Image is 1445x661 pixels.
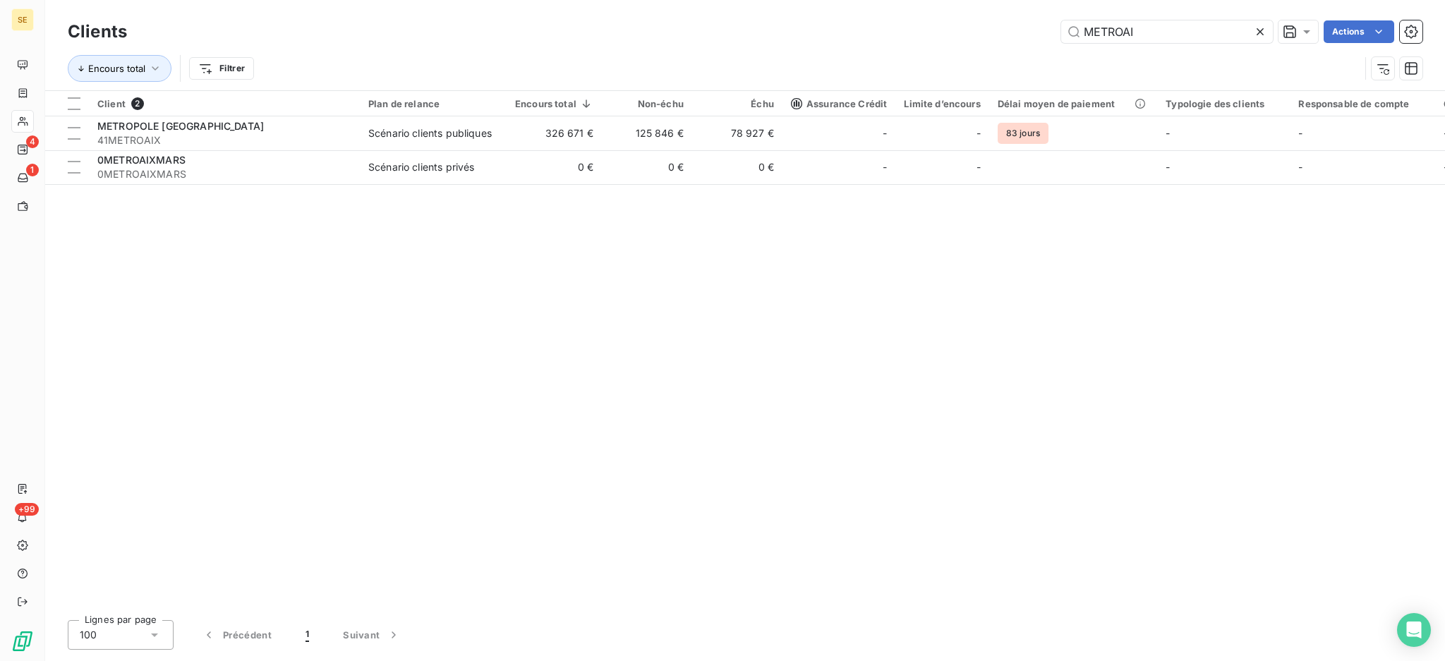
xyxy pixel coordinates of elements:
span: - [883,126,887,140]
button: Actions [1324,20,1394,43]
h3: Clients [68,19,127,44]
span: 41METROAIX [97,133,351,147]
td: 0 € [507,150,602,184]
span: 1 [26,164,39,176]
div: Encours total [515,98,593,109]
span: Assurance Crédit [791,98,887,109]
span: Encours total [88,63,145,74]
div: SE [11,8,34,31]
div: Typologie des clients [1166,98,1281,109]
span: 4 [26,135,39,148]
div: Scénario clients publiques [368,126,492,140]
span: - [1298,127,1302,139]
td: 125 846 € [602,116,692,150]
span: - [1166,161,1170,173]
span: - [883,160,887,174]
span: 0METROAIXMARS [97,167,351,181]
input: Rechercher [1061,20,1273,43]
div: Non-échu [610,98,684,109]
div: Responsable de compte [1298,98,1426,109]
span: 1 [306,628,309,642]
button: Précédent [185,620,289,650]
span: 2 [131,97,144,110]
button: 1 [289,620,326,650]
div: Délai moyen de paiement [998,98,1149,109]
div: Scénario clients privés [368,160,474,174]
div: Open Intercom Messenger [1397,613,1431,647]
div: Limite d’encours [904,98,980,109]
td: 0 € [602,150,692,184]
td: 78 927 € [692,116,782,150]
span: - [1166,127,1170,139]
span: METROPOLE [GEOGRAPHIC_DATA] [97,120,264,132]
span: 100 [80,628,97,642]
button: Encours total [68,55,171,82]
span: - [1298,161,1302,173]
span: - [977,160,981,174]
td: 0 € [692,150,782,184]
span: Client [97,98,126,109]
button: Suivant [326,620,418,650]
span: +99 [15,503,39,516]
span: 83 jours [998,123,1048,144]
span: - [977,126,981,140]
div: Plan de relance [368,98,498,109]
img: Logo LeanPay [11,630,34,653]
td: 326 671 € [507,116,602,150]
button: Filtrer [189,57,254,80]
span: 0METROAIXMARS [97,154,186,166]
div: Échu [701,98,774,109]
